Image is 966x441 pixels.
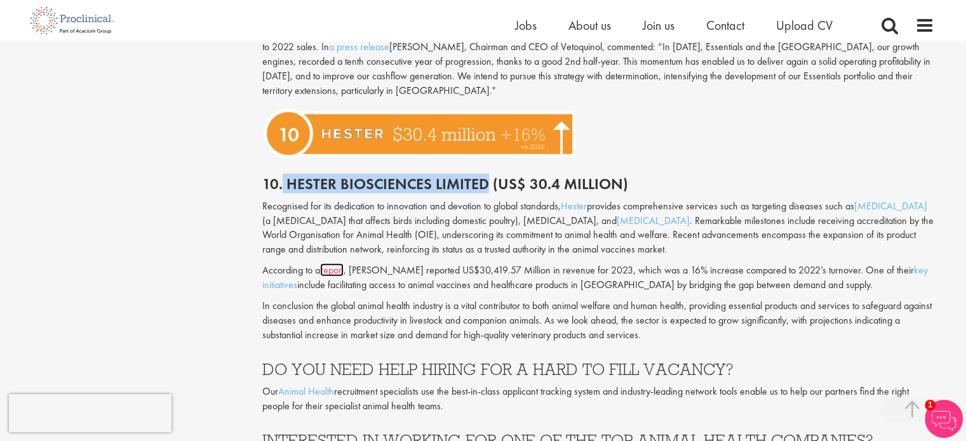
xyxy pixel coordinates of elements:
p: Our recruitment specialists use the best-in-class applicant tracking system and industry-leading ... [262,385,934,414]
a: Join us [643,17,674,34]
a: Hester [561,199,587,213]
img: Chatbot [925,400,963,438]
a: Jobs [515,17,537,34]
span: 1 [925,400,936,411]
a: report [320,263,344,277]
a: [MEDICAL_DATA] [854,199,927,213]
iframe: reCAPTCHA [9,394,171,432]
a: Animal Health [278,385,334,398]
p: In conclusion the global animal health industry is a vital contributor to both animal welfare and... [262,299,934,343]
p: Vetoquinol's sales for 2023 stood at US$571 million, remaining stable at constant exchange rates ... [262,25,934,98]
p: Recognised for its dedication to innovation and devotion to global standards, provides comprehens... [262,199,934,257]
a: About us [568,17,611,34]
h3: DO YOU NEED HELP HIRING FOR A HARD TO FILL VACANCY? [262,361,934,378]
a: key initiatives [262,263,928,291]
h2: 10. Hester Biosciences Limited (US$ 30.4 million) [262,176,934,192]
a: Contact [706,17,744,34]
a: [MEDICAL_DATA] [617,214,690,227]
a: a press release [329,40,389,53]
a: Upload CV [776,17,833,34]
p: According to a , [PERSON_NAME] reported US$30,419.57 Million in revenue for 2023, which was a 16%... [262,263,934,293]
